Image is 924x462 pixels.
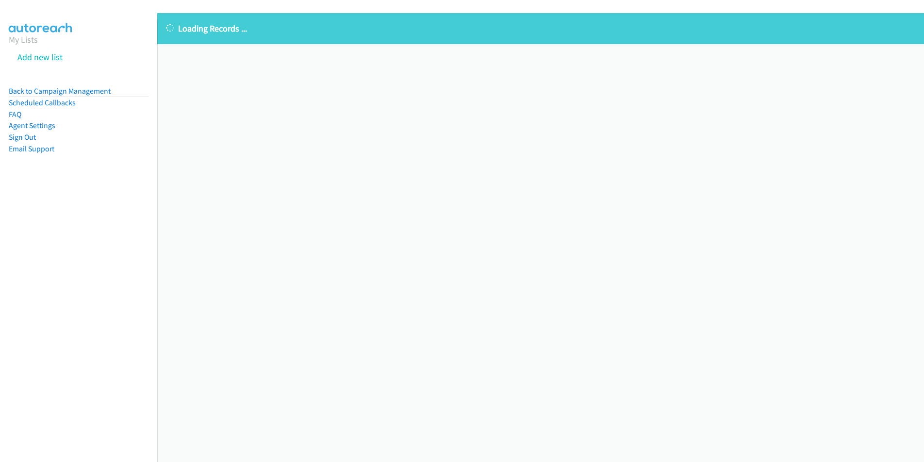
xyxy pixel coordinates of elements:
a: Scheduled Callbacks [9,98,76,107]
a: Back to Campaign Management [9,86,111,96]
a: Add new list [17,51,63,63]
p: Loading Records ... [166,22,915,35]
a: FAQ [9,110,21,119]
a: Email Support [9,144,54,153]
a: My Lists [9,34,38,45]
a: Sign Out [9,132,36,142]
a: Agent Settings [9,121,55,130]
